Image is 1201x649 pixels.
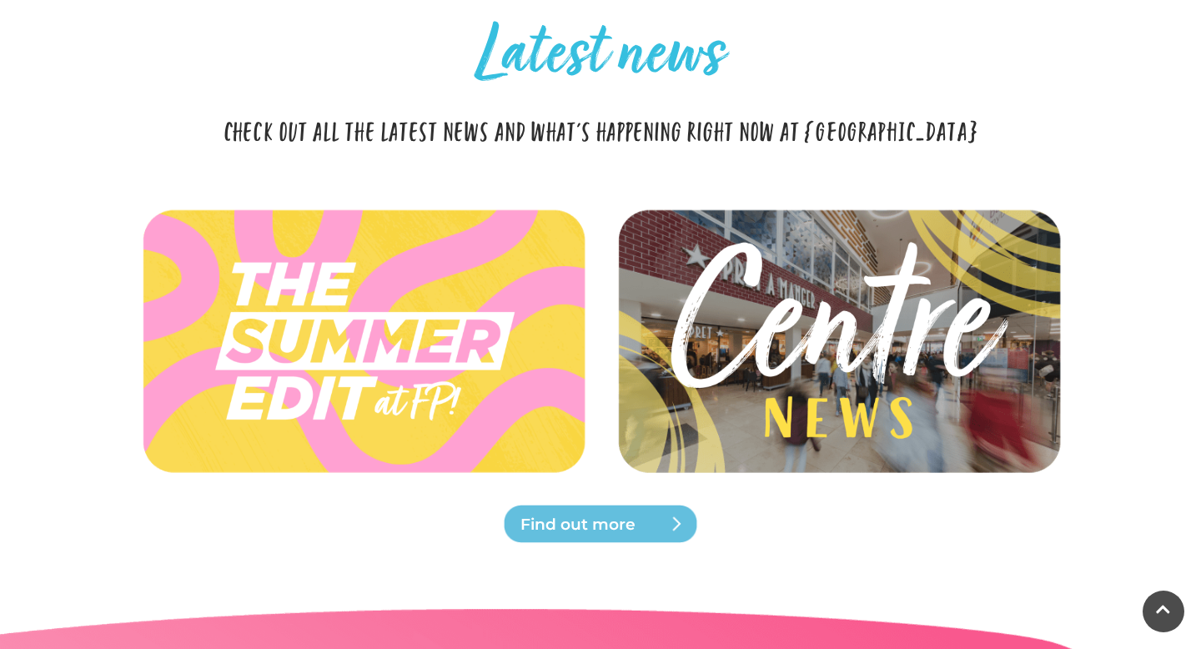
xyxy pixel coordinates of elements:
[500,504,701,544] a: Find out more
[613,207,1063,478] img: Latest news
[590,229,1086,452] img: Latest news
[217,17,984,97] h2: Latest news
[217,113,984,147] p: Check out all the latest news and what's happening right now at [GEOGRAPHIC_DATA]
[138,207,588,478] img: Latest news
[520,513,721,536] span: Find out more
[138,239,588,441] img: Latest news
